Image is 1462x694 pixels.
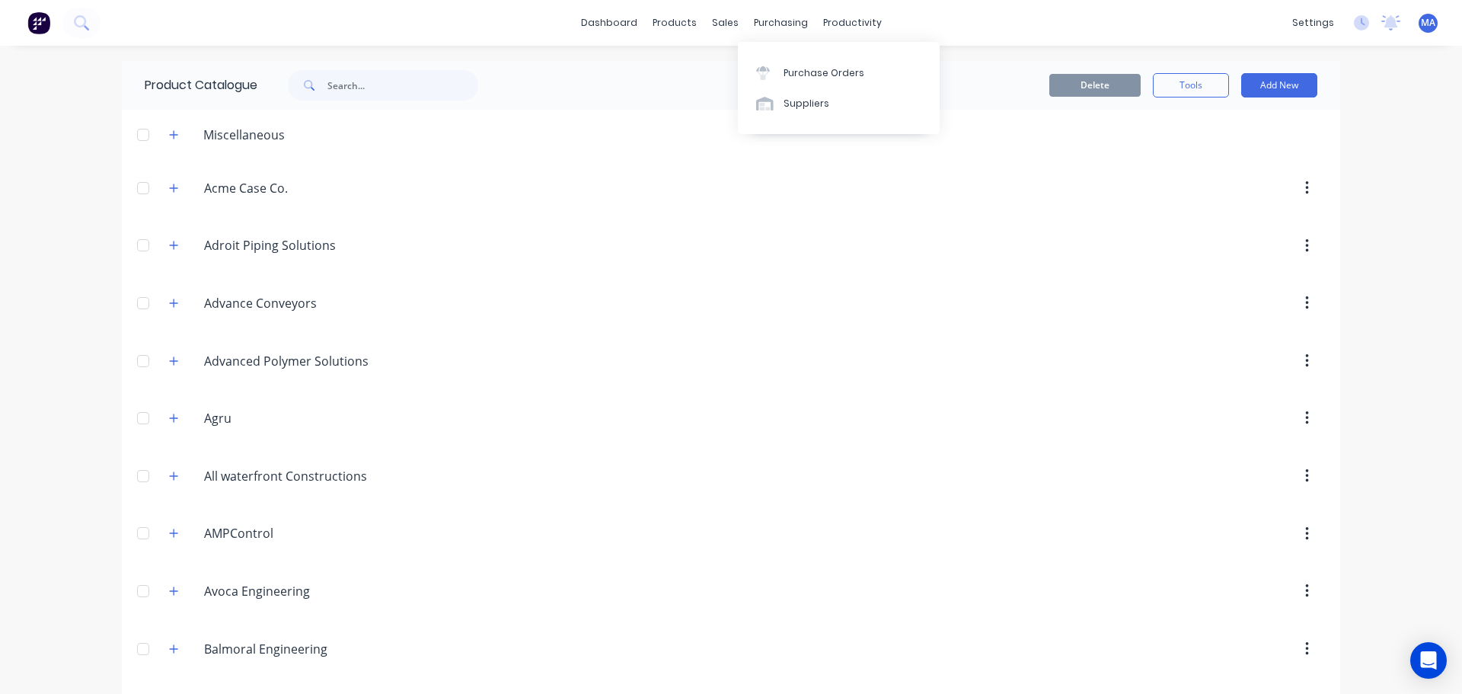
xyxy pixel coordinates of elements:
input: Enter category name [204,352,385,370]
div: Miscellaneous [191,126,297,144]
button: Tools [1153,73,1229,98]
div: products [645,11,704,34]
div: Suppliers [784,97,829,110]
div: Purchase Orders [784,66,864,80]
a: Suppliers [738,88,940,119]
input: Enter category name [204,236,385,254]
div: sales [704,11,746,34]
input: Enter category name [204,179,385,197]
a: dashboard [573,11,645,34]
img: Factory [27,11,50,34]
div: purchasing [746,11,816,34]
div: productivity [816,11,889,34]
input: Search... [327,70,478,101]
button: Add New [1241,73,1317,98]
button: Delete [1049,74,1141,97]
div: Product Catalogue [122,61,257,110]
input: Enter category name [204,467,385,485]
input: Enter category name [204,409,385,427]
input: Enter category name [204,640,385,658]
div: Open Intercom Messenger [1410,642,1447,679]
a: Purchase Orders [738,57,940,88]
input: Enter category name [204,294,385,312]
input: Enter category name [204,524,385,542]
div: settings [1285,11,1342,34]
input: Enter category name [204,582,385,600]
span: MA [1421,16,1435,30]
